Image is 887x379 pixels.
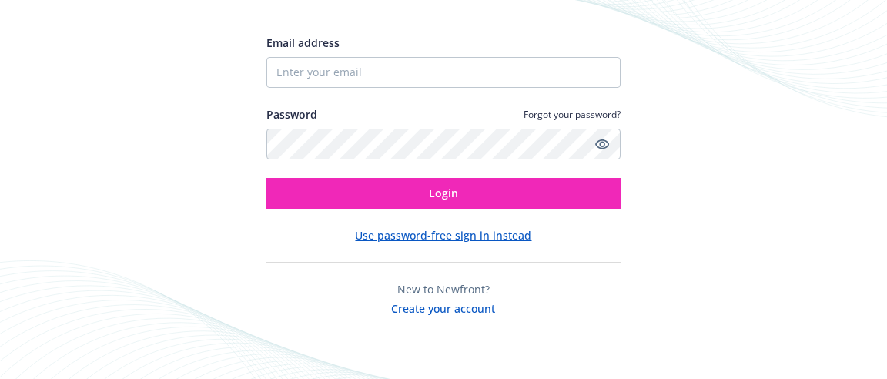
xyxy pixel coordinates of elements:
[355,227,531,243] button: Use password-free sign in instead
[391,297,495,317] button: Create your account
[266,129,621,159] input: Enter your password
[266,35,340,50] span: Email address
[266,178,621,209] button: Login
[524,108,621,121] a: Forgot your password?
[266,57,621,88] input: Enter your email
[397,282,490,297] span: New to Newfront?
[593,135,611,153] a: Show password
[266,106,317,122] label: Password
[429,186,458,200] span: Login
